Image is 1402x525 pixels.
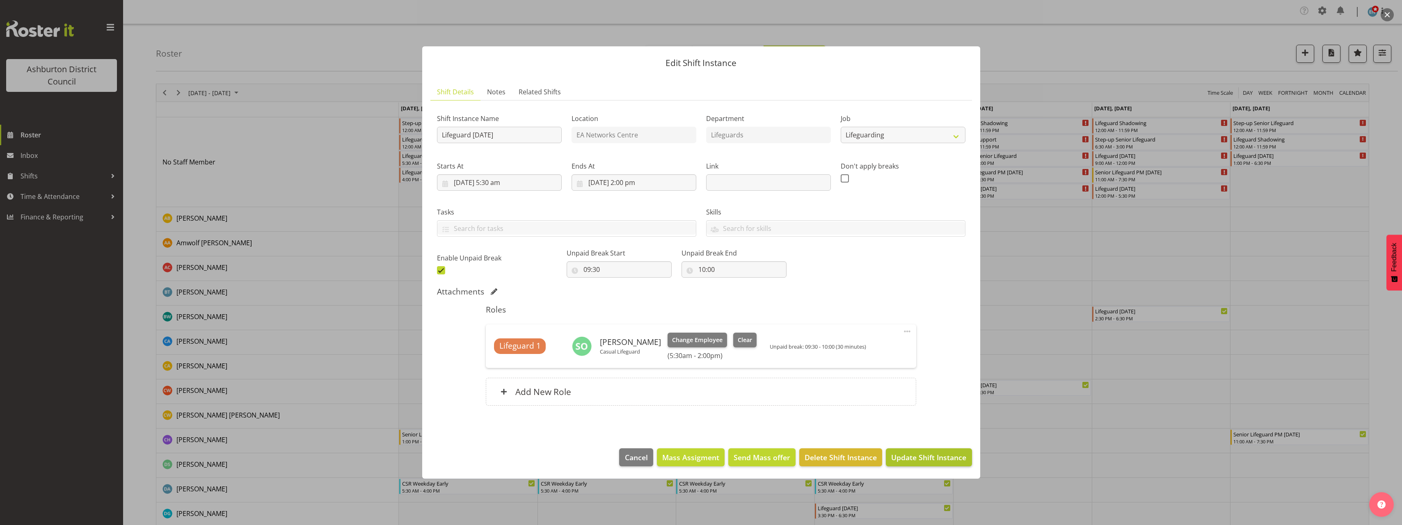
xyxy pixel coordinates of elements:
[886,448,972,466] button: Update Shift Instance
[805,452,877,463] span: Delete Shift Instance
[707,222,965,235] input: Search for skills
[572,161,696,171] label: Ends At
[572,174,696,191] input: Click to select...
[733,333,757,347] button: Clear
[668,333,727,347] button: Change Employee
[600,338,661,347] h6: [PERSON_NAME]
[437,222,696,235] input: Search for tasks
[572,336,592,356] img: sam-orr5350.jpg
[437,114,562,123] label: Shift Instance Name
[770,343,866,350] span: Unpaid break: 09:30 - 10:00 (30 minutes)
[841,114,965,123] label: Job
[657,448,725,466] button: Mass Assigment
[1377,500,1386,509] img: help-xxl-2.png
[706,161,831,171] label: Link
[841,161,965,171] label: Don't apply breaks
[728,448,796,466] button: Send Mass offer
[572,114,696,123] label: Location
[437,161,562,171] label: Starts At
[600,348,661,355] p: Casual Lifeguard
[437,253,562,263] label: Enable Unpaid Break
[891,452,966,463] span: Update Shift Instance
[499,340,541,352] span: Lifeguard 1
[487,87,505,97] span: Notes
[734,452,790,463] span: Send Mass offer
[1391,243,1398,272] span: Feedback
[437,287,484,297] h5: Attachments
[738,336,752,345] span: Clear
[437,87,474,97] span: Shift Details
[668,352,756,360] h6: (5:30am - 2:00pm)
[437,174,562,191] input: Click to select...
[799,448,882,466] button: Delete Shift Instance
[682,261,787,278] input: Click to select...
[515,386,571,397] h6: Add New Role
[486,305,916,315] h5: Roles
[1386,235,1402,290] button: Feedback - Show survey
[672,336,723,345] span: Change Employee
[437,207,696,217] label: Tasks
[519,87,561,97] span: Related Shifts
[625,452,648,463] span: Cancel
[437,127,562,143] input: Shift Instance Name
[682,248,787,258] label: Unpaid Break End
[430,59,972,67] p: Edit Shift Instance
[662,452,719,463] span: Mass Assigment
[706,114,831,123] label: Department
[706,207,965,217] label: Skills
[619,448,653,466] button: Cancel
[567,248,672,258] label: Unpaid Break Start
[567,261,672,278] input: Click to select...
